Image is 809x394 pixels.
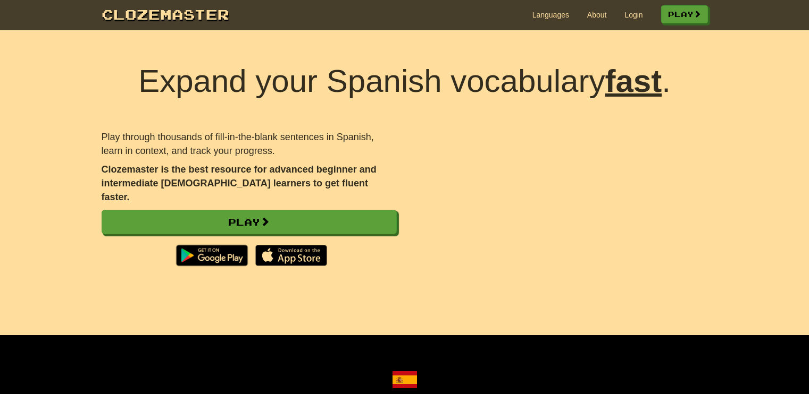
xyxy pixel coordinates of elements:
p: Play through thousands of fill-in-the-blank sentences in Spanish, learn in context, and track you... [102,131,397,158]
h1: Expand your Spanish vocabulary . [102,64,708,99]
a: Login [624,10,643,20]
u: fast [605,63,662,99]
strong: Clozemaster is the best resource for advanced beginner and intermediate [DEMOGRAPHIC_DATA] learne... [102,164,377,202]
a: Languages [532,10,569,20]
a: Play [102,210,397,234]
img: Get it on Google Play [171,239,253,271]
a: About [587,10,607,20]
img: Download_on_the_App_Store_Badge_US-UK_135x40-25178aeef6eb6b83b96f5f2d004eda3bffbb37122de64afbaef7... [255,245,327,266]
a: Clozemaster [102,4,229,24]
a: Play [661,5,708,23]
